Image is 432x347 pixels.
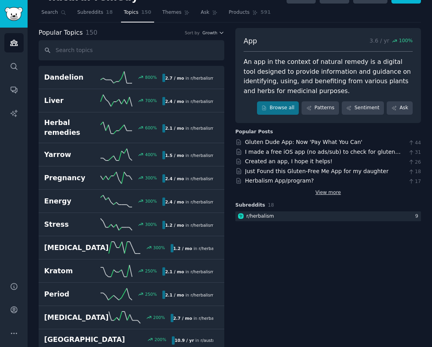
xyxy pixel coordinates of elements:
span: r/ herbalism [199,316,222,321]
div: in [171,244,213,252]
h2: Stress [44,220,101,229]
b: 2.1 / mo [165,269,184,274]
h2: Energy [44,196,101,206]
div: in [162,97,213,105]
span: Topics [124,9,138,16]
div: in [171,314,213,322]
span: Subreddits [77,9,103,16]
b: 2.4 / mo [165,176,184,181]
a: [MEDICAL_DATA]200%2.7 / moin r/herbalism [39,306,224,329]
b: 2.7 / mo [173,316,192,321]
span: 150 [86,29,97,36]
span: Search [41,9,58,16]
a: Pregnancy300%2.4 / moin r/herbalism [39,166,224,190]
span: r/ herbalism [190,76,214,80]
a: [MEDICAL_DATA]300%1.2 / moin r/herbalism [39,236,224,259]
span: Products [229,9,250,16]
a: Patterns [302,101,339,115]
div: in [162,174,213,183]
a: Energy300%2.4 / moin r/herbalism [39,190,224,213]
a: Yarrow400%1.5 / moin r/herbalism [39,143,224,166]
div: in [162,124,213,132]
div: 250 % [145,291,157,297]
h2: Kratom [44,266,101,276]
a: Subreddits18 [74,6,115,22]
div: 400 % [145,152,157,157]
a: Products591 [226,6,273,22]
a: herbalismr/herbalism9 [235,211,421,221]
h2: Herbal remedies [44,118,101,137]
span: 18 [268,202,274,208]
input: Search topics [39,40,224,60]
div: in [162,221,213,229]
a: Kratom250%2.1 / moin r/herbalism [39,259,224,283]
span: r/ herbalism [190,223,214,228]
div: 300 % [145,222,157,227]
a: View more [315,189,341,196]
div: in [162,198,213,206]
a: Dandelion800%2.7 / moin r/herbalism [39,66,224,89]
a: Ask [387,101,413,115]
span: 44 [408,140,421,147]
h2: Yarrow [44,150,101,160]
div: 300 % [153,245,165,250]
span: 18 [408,168,421,175]
b: 2.7 / mo [165,76,184,80]
b: 2.4 / mo [165,99,184,104]
b: 2.4 / mo [165,200,184,204]
b: 2.1 / mo [165,126,184,131]
div: An app in the context of natural remedy is a digital tool designed to provide information and gui... [244,57,413,96]
b: 1.2 / mo [173,246,192,251]
button: Growth [202,30,224,35]
div: in [162,291,213,299]
span: 18 [106,9,113,16]
a: Sentiment [342,101,384,115]
a: Herbal remedies600%2.1 / moin r/herbalism [39,112,224,143]
p: 3.6 / yr [370,36,413,46]
h2: [MEDICAL_DATA] [44,313,109,323]
span: r/ australianvegans [201,338,239,343]
div: 200 % [155,337,166,342]
div: Popular Posts [235,129,273,136]
h2: Period [44,289,101,299]
span: r/ herbalism [190,126,214,131]
div: 600 % [145,125,157,131]
img: GummySearch logo [5,7,23,21]
span: r/ herbalism [190,176,214,181]
a: Themes [160,6,193,22]
div: 700 % [145,98,157,103]
div: 300 % [145,175,157,181]
a: Gluten Dude App: Now 'Pay What You Can' [245,139,363,145]
a: Liver700%2.4 / moin r/herbalism [39,89,224,112]
span: 150 [141,9,151,16]
div: 800 % [145,75,157,80]
a: Browse all [257,101,299,115]
h2: Dandelion [44,73,101,82]
a: Stress300%1.2 / moin r/herbalism [39,213,224,236]
span: r/ herbalism [190,293,214,297]
span: Ask [201,9,209,16]
span: 31 [408,149,421,156]
span: 100 % [399,37,413,45]
a: Just Found this Gluten-Free Me App for my daughter [245,168,389,174]
div: in [172,336,213,345]
a: Herbalism App/program? [245,177,314,184]
span: Growth [202,30,217,35]
div: Sort by [185,30,200,35]
b: 10.9 / yr [175,338,194,343]
h2: Liver [44,96,101,106]
a: Ask [198,6,220,22]
span: Subreddits [235,202,265,209]
span: r/ herbalism [190,153,214,158]
div: in [162,267,213,276]
a: Search [39,6,69,22]
span: r/ herbalism [190,200,214,204]
h2: [GEOGRAPHIC_DATA] [44,335,125,345]
b: 1.5 / mo [165,153,184,158]
h2: Pregnancy [44,173,101,183]
div: r/ herbalism [246,213,274,220]
div: 200 % [153,315,165,320]
b: 1.2 / mo [165,223,184,228]
span: r/ herbalism [190,99,214,104]
div: 250 % [145,268,157,274]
